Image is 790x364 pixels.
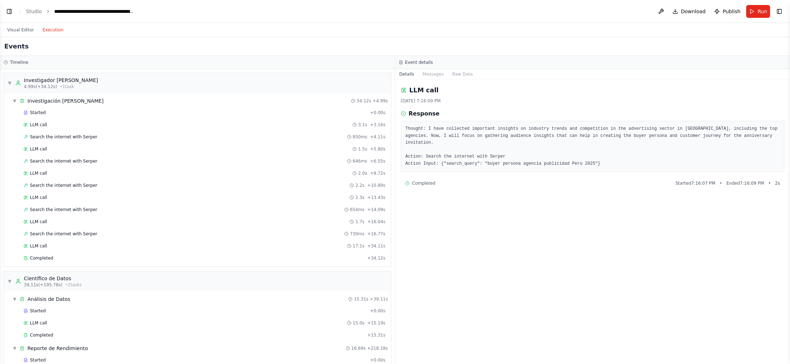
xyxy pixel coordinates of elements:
[367,231,386,237] span: + 16.77s
[405,60,433,65] h3: Event details
[372,98,388,104] span: + 4.99s
[350,207,365,212] span: 654ms
[370,146,385,152] span: + 5.80s
[354,296,368,302] span: 15.31s
[30,243,47,249] span: LLM call
[12,98,17,104] span: ▼
[10,60,28,65] h3: Timeline
[711,5,743,18] button: Publish
[30,231,97,237] span: Search the internet with Serper
[719,180,722,186] span: •
[24,84,57,89] span: 4.99s (+34.12s)
[30,195,47,200] span: LLM call
[30,183,97,188] span: Search the internet with Serper
[353,243,365,249] span: 17.1s
[30,170,47,176] span: LLM call
[30,332,53,338] span: Completed
[358,170,367,176] span: 2.0s
[367,332,386,338] span: + 15.31s
[758,8,767,15] span: Run
[351,345,366,351] span: 16.69s
[367,219,386,225] span: + 16.04s
[367,183,386,188] span: + 10.89s
[370,296,388,302] span: + 39.11s
[27,296,70,303] div: Análisis de Datos
[370,170,385,176] span: + 8.72s
[670,5,709,18] button: Download
[4,6,14,16] button: Show left sidebar
[409,109,440,118] h3: Response
[775,180,780,186] span: 2 s
[26,9,42,14] a: Studio
[418,69,448,79] button: Messages
[370,308,385,314] span: + 0.00s
[7,278,12,284] span: ▼
[30,308,46,314] span: Started
[358,122,367,128] span: 3.1s
[409,85,439,95] h2: LLM call
[353,158,367,164] span: 646ms
[367,207,386,212] span: + 14.09s
[65,282,82,288] span: • 2 task s
[7,80,12,86] span: ▼
[350,231,365,237] span: 730ms
[30,255,53,261] span: Completed
[60,84,74,89] span: • 1 task
[675,180,715,186] span: Started 7:16:07 PM
[30,134,97,140] span: Search the internet with Serper
[24,77,98,84] div: Investigador [PERSON_NAME]
[370,122,385,128] span: + 3.16s
[367,320,386,326] span: + 15.19s
[395,69,419,79] button: Details
[367,243,386,249] span: + 34.11s
[357,98,371,104] span: 34.12s
[367,255,386,261] span: + 34.12s
[30,357,46,363] span: Started
[412,180,435,186] span: Completed
[30,158,97,164] span: Search the internet with Serper
[24,282,62,288] span: 39.11s (+195.76s)
[353,320,365,326] span: 15.0s
[3,26,38,34] button: Visual Editor
[27,97,104,104] div: Investigación [PERSON_NAME]
[727,180,764,186] span: Ended 7:16:09 PM
[12,345,17,351] span: ▼
[26,8,134,15] nav: breadcrumb
[768,180,771,186] span: •
[370,357,385,363] span: + 0.00s
[24,275,82,282] div: Científico de Datos
[353,134,367,140] span: 850ms
[30,122,47,128] span: LLM call
[370,110,385,116] span: + 0.00s
[681,8,706,15] span: Download
[30,207,97,212] span: Search the internet with Serper
[355,195,364,200] span: 2.3s
[406,125,780,167] pre: Thought: I have collected important insights on industry trends and competition in the advertisin...
[746,5,770,18] button: Run
[30,320,47,326] span: LLM call
[401,98,785,104] div: [DATE] 7:16:09 PM
[370,158,385,164] span: + 6.55s
[367,195,386,200] span: + 13.43s
[30,146,47,152] span: LLM call
[27,345,88,352] div: Reporte de Rendimiento
[12,296,17,302] span: ▼
[355,219,364,225] span: 1.7s
[355,183,364,188] span: 2.2s
[30,110,46,116] span: Started
[38,26,68,34] button: Execution
[774,6,784,16] button: Show right sidebar
[448,69,477,79] button: Raw Data
[30,219,47,225] span: LLM call
[723,8,740,15] span: Publish
[370,134,385,140] span: + 4.11s
[4,41,29,51] h2: Events
[367,345,388,351] span: + 218.18s
[358,146,367,152] span: 1.5s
